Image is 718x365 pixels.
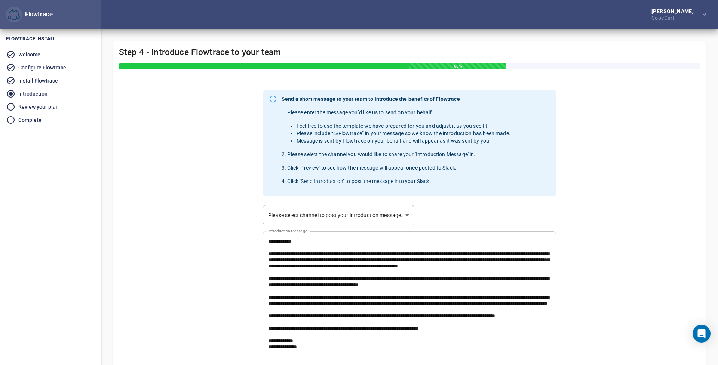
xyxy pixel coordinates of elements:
li: Message is sent by Flowtrace on your behalf and will appear as it was sent by you. [297,137,510,145]
div: Please select channel to post your introduction message. [263,205,414,225]
div: Flowtrace [6,7,53,23]
p: 3. Click 'Preview' to see how the message will appear once posted to Slack. [282,164,510,171]
p: 1. Please enter the message you’d like us to send on your behalf. [282,109,510,116]
button: Flowtrace [6,7,22,23]
p: 4. Click ‘Send Introduction’ to post the message into your Slack. [282,177,510,185]
div: CopeCart [651,14,697,21]
div: 66% [409,63,506,69]
img: Flowtrace [8,9,20,21]
li: Feel free to use the template we have prepared for you and adjust it as you see fit [297,122,510,130]
p: 2. Please select the channel you would like to share your 'Introduction Message' in. [282,151,510,158]
div: Open Intercom Messenger [693,325,711,343]
div: [PERSON_NAME] [651,9,697,14]
strong: Send a short message to your team to introduce the benefits of Flowtrace [282,95,510,103]
h4: Step 4 - Introduce Flowtrace to your team [119,47,700,69]
li: Please include “@Flowtrace” in your message so we know the introduction has been made. [297,130,510,137]
button: [PERSON_NAME]CopeCart [639,6,712,23]
div: Flowtrace [22,10,53,19]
